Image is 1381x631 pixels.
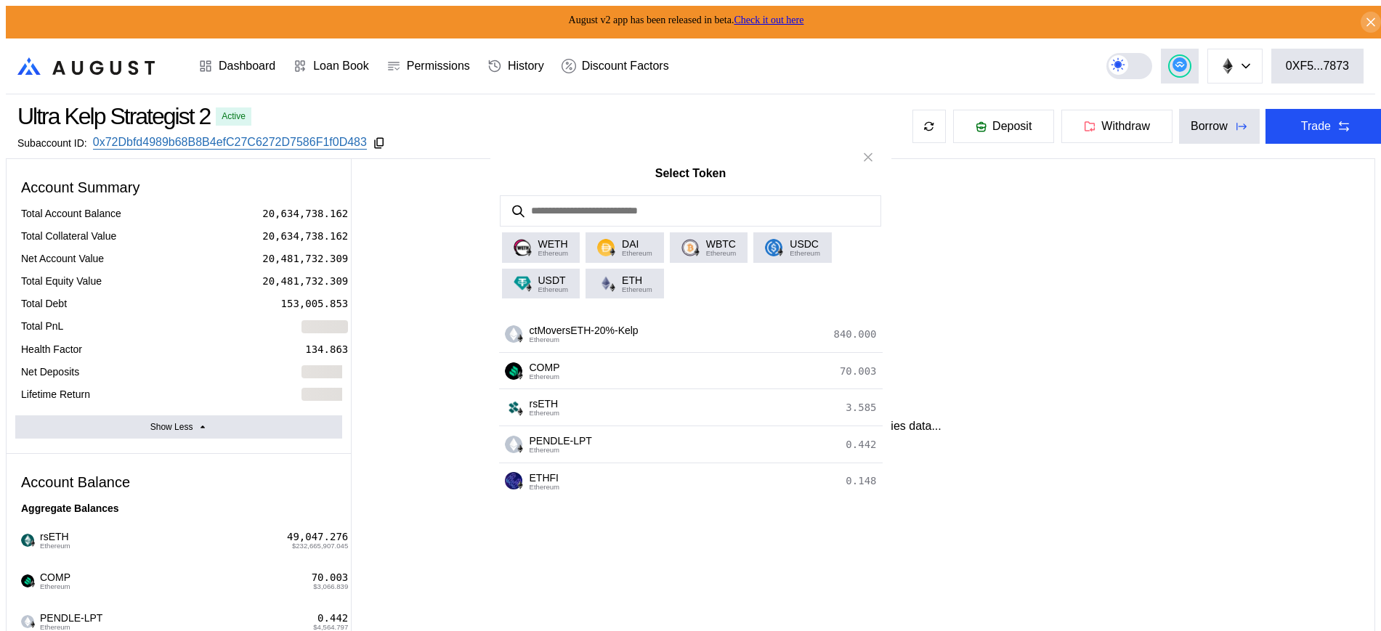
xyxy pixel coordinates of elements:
div: Trade [1301,120,1331,133]
img: etherfi.jpeg [505,472,522,489]
img: svg+xml,%3c [776,248,785,256]
div: Net Account Value [21,252,104,265]
img: svg+xml,%3c [525,283,533,292]
span: COMP [34,571,70,590]
span: Ethereum [622,286,652,293]
img: svg+xml,%3c [516,481,525,489]
span: Ethereum [790,250,820,257]
span: Ethereum [40,583,70,590]
span: Ethereum [538,286,569,293]
span: DAI [622,238,652,250]
span: COMP [530,362,560,373]
span: PENDLE-LPT [530,435,592,447]
a: Check it out here [734,15,803,25]
span: Ethereum [706,250,737,257]
div: 20,481,732.309 [262,252,348,265]
span: WBTC [706,238,737,250]
img: svg+xml,%3c [29,621,36,628]
span: Ethereum [530,410,560,417]
div: Account Balance [15,468,342,497]
div: 153,005.853 [281,297,349,310]
img: svg+xml,%3c [608,283,617,292]
span: Deposit [992,120,1032,133]
div: 840.000 [833,325,882,343]
span: $3,066.839 [313,583,348,590]
img: svg+xml,%3c [29,540,36,547]
span: Ethereum [40,624,102,631]
img: svg+xml,%3c [516,444,525,453]
h2: Select Token [655,167,726,180]
img: svg+xml,%3c [525,248,533,256]
div: 49,047.276 [287,531,348,543]
img: ethereum.png [597,274,615,292]
span: Withdraw [1101,120,1150,133]
span: ETH [622,274,652,286]
img: empty-token.png [505,325,522,343]
img: svg+xml,%3c [692,248,701,256]
div: Loan Book [313,60,369,73]
span: ctMoversETH-20%-Kelp [530,325,639,336]
img: Badge_Dai.png [597,239,615,256]
div: Aggregate Balances [15,497,342,520]
img: svg+xml,%3c [29,580,36,587]
img: COMP.png [505,362,522,380]
div: Total PnL [21,319,63,333]
div: Active [222,111,246,121]
div: Total Account Balance [21,207,121,220]
img: Tether.png [514,274,531,292]
div: Net Deposits [21,365,79,378]
a: 0x72Dbfd4989b68B8B4efC27C6272D7586F1f0D483 [93,136,367,150]
div: Discount Factors [582,60,669,73]
img: svg+xml,%3c [516,407,525,416]
span: $232,665,907.045 [292,542,348,550]
span: rsETH [34,531,70,550]
span: ETHFI [530,472,560,484]
div: Total Debt [21,297,67,310]
span: August v2 app has been released in beta. [569,15,804,25]
span: Ethereum [530,336,639,343]
img: svg+xml,%3c [516,371,525,380]
span: Ethereum [40,542,70,550]
img: svg+xml,%3c [516,334,525,343]
div: Show Less [150,422,193,432]
span: PENDLE-LPT [34,612,102,631]
div: Permissions [407,60,470,73]
button: close modal [856,146,880,169]
div: 20,634,738.162 [262,207,348,220]
div: Total Equity Value [21,274,102,288]
span: Ethereum [622,250,652,257]
img: Icon___Dark.png [505,399,522,416]
div: Ultra Kelp Strategist 2 [17,103,210,130]
div: 0.442 [846,435,882,454]
div: History [508,60,544,73]
img: svg+xml,%3c [608,248,617,256]
div: Account Summary [15,174,342,202]
span: WETH [538,238,569,250]
img: empty-token.png [21,615,34,628]
span: Ethereum [538,250,569,257]
div: Subaccount ID: [17,137,87,149]
div: Total Collateral Value [21,229,116,243]
img: chain logo [1220,58,1236,74]
img: weth.png [514,239,531,256]
div: 70.003 [840,362,883,380]
span: Ethereum [530,447,592,454]
img: usdc.png [765,239,782,256]
span: rsETH [530,398,560,410]
div: 3.585 [846,398,882,417]
div: 20,634,738.162 [262,229,348,243]
img: wrapped_bitcoin_wbtc.png [681,239,699,256]
div: Dashboard [219,60,275,73]
img: COMP.png [21,574,34,587]
div: 134.863 [305,343,348,356]
div: 0.148 [846,472,882,491]
div: Health Factor [21,343,82,356]
div: Borrow [1191,120,1228,133]
span: $4,564.797 [313,624,348,631]
span: USDC [790,238,820,250]
div: 0.442 [317,612,348,624]
div: 70.003 [312,571,349,584]
div: 20,481,732.309 [262,274,348,288]
span: Ethereum [530,373,560,380]
span: USDT [538,274,569,286]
